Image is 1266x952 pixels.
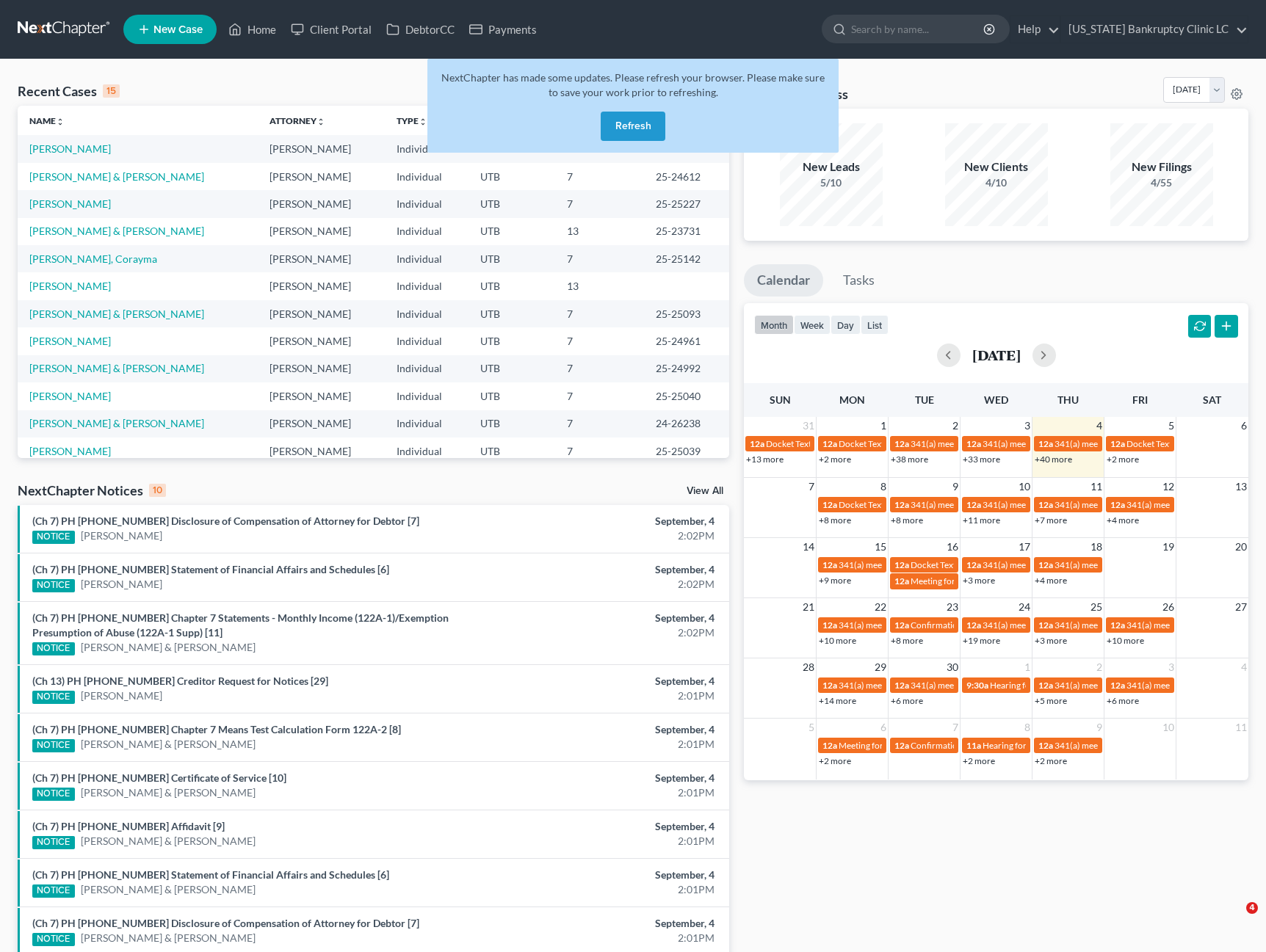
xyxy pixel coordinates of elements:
[469,245,556,272] td: UTB
[258,437,385,465] td: [PERSON_NAME]
[644,163,729,190] td: 25-24612
[29,335,111,347] a: [PERSON_NAME]
[945,159,1048,175] div: New Clients
[911,575,1026,586] span: Meeting for [PERSON_NAME]
[1035,695,1067,706] a: +5 more
[497,868,715,882] div: September, 4
[81,577,162,592] a: [PERSON_NAME]
[1038,680,1053,691] span: 12a
[497,611,715,625] div: September, 4
[644,218,729,245] td: 25-23731
[1023,658,1032,676] span: 1
[397,115,427,126] a: Typeunfold_more
[385,437,469,465] td: Individual
[911,438,1052,449] span: 341(a) meeting for [PERSON_NAME]
[644,355,729,382] td: 25-24992
[469,327,556,355] td: UTB
[258,300,385,327] td: [PERSON_NAME]
[555,245,644,272] td: 7
[984,393,1008,406] span: Wed
[555,437,644,465] td: 7
[32,739,75,752] div: NOTICE
[1023,417,1032,435] span: 3
[945,175,1048,190] div: 4/10
[497,528,715,543] div: 2:02PM
[873,538,888,556] span: 15
[1167,658,1176,676] span: 3
[1038,559,1053,570] span: 12a
[283,16,379,43] a: Client Portal
[385,218,469,245] td: Individual
[807,719,816,736] span: 5
[1089,598,1104,616] span: 25
[18,482,166,499] div: NextChapter Notices
[873,598,888,616] span: 22
[258,163,385,190] td: [PERSON_NAME]
[644,245,729,272] td: 25-25142
[469,437,556,465] td: UTB
[385,272,469,299] td: Individual
[29,115,65,126] a: Nameunfold_more
[891,454,928,465] a: +38 more
[29,445,111,457] a: [PERSON_NAME]
[29,417,204,429] a: [PERSON_NAME] & [PERSON_NAME]
[1110,175,1213,190] div: 4/55
[497,688,715,703] div: 2:01PM
[911,499,1052,510] span: 341(a) meeting for [PERSON_NAME]
[966,740,981,751] span: 11a
[497,674,715,688] div: September, 4
[644,410,729,437] td: 24-26238
[555,382,644,410] td: 7
[32,691,75,704] div: NOTICE
[687,486,723,496] a: View All
[746,454,784,465] a: +13 more
[851,15,985,43] input: Search by name...
[894,575,909,586] span: 12a
[819,454,851,465] a: +2 more
[1107,635,1144,646] a: +10 more
[469,382,556,410] td: UTB
[801,538,816,556] span: 14
[945,538,960,556] span: 16
[819,635,856,646] a: +10 more
[644,327,729,355] td: 25-24961
[822,559,837,570] span: 12a
[894,559,909,570] span: 12a
[32,579,75,592] div: NOTICE
[32,531,75,544] div: NOTICE
[1038,438,1053,449] span: 12a
[81,931,256,945] a: [PERSON_NAME] & [PERSON_NAME]
[555,218,644,245] td: 13
[1095,719,1104,736] span: 9
[801,598,816,616] span: 21
[32,515,419,527] a: (Ch 7) PH [PHONE_NUMBER] Disclosure of Compensation of Attorney for Debtor [7]
[462,16,544,43] a: Payments
[1017,598,1032,616] span: 24
[29,142,111,155] a: [PERSON_NAME]
[29,225,204,237] a: [PERSON_NAME] & [PERSON_NAME]
[32,836,75,849] div: NOTICE
[1126,438,1258,449] span: Docket Text: for [PERSON_NAME]
[1095,658,1104,676] span: 2
[32,723,401,735] a: (Ch 7) PH [PHONE_NUMBER] Chapter 7 Means Test Calculation Form 122A-2 [8]
[469,163,556,190] td: UTB
[385,327,469,355] td: Individual
[29,362,204,374] a: [PERSON_NAME] & [PERSON_NAME]
[963,755,995,766] a: +2 more
[385,355,469,382] td: Individual
[32,563,389,575] a: (Ch 7) PH [PHONE_NUMBER] Statement of Financial Affairs and Schedules [6]
[29,252,157,265] a: [PERSON_NAME], Corayma
[983,559,1124,570] span: 341(a) meeting for [PERSON_NAME]
[497,834,715,849] div: 2:01PM
[29,197,111,210] a: [PERSON_NAME]
[1057,393,1079,406] span: Thu
[1110,499,1125,510] span: 12a
[1095,417,1104,435] span: 4
[911,740,1155,751] span: Confirmation hearing for [PERSON_NAME] & [PERSON_NAME]
[1038,740,1053,751] span: 12a
[879,417,888,435] span: 1
[1035,755,1067,766] a: +2 more
[81,785,256,800] a: [PERSON_NAME] & [PERSON_NAME]
[1240,658,1248,676] span: 4
[780,175,883,190] div: 5/10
